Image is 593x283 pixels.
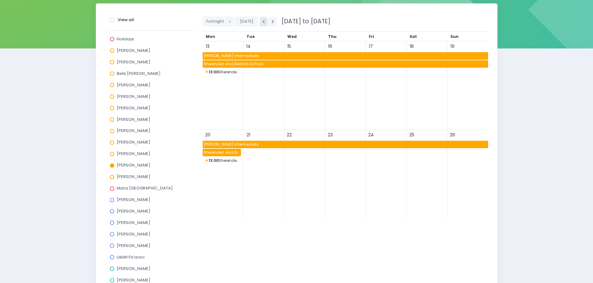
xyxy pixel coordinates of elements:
span: Sherenden and Districts School [203,149,241,156]
span: [PERSON_NAME] [117,59,150,65]
span: Holidays [117,36,134,42]
span: Sat [410,34,417,39]
span: Sherenden and Districts School [203,60,488,68]
span: Fri [369,34,374,39]
span: [PERSON_NAME] [117,277,150,283]
span: [PERSON_NAME] [117,116,150,122]
span: [PERSON_NAME] [117,139,150,145]
span: 17 [367,42,375,51]
span: Mana [GEOGRAPHIC_DATA] [117,185,173,191]
span: [PERSON_NAME] [117,220,150,226]
span: [PERSON_NAME] [117,94,150,99]
span: Sun [450,34,459,39]
strong: 13:00 [209,69,219,75]
span: Sherenden and Districts School [206,157,240,164]
span: 24 [367,131,375,139]
span: Thu [328,34,337,39]
span: [PERSON_NAME] [117,266,150,272]
span: Wed [287,34,297,39]
span: [PERSON_NAME] [117,105,150,111]
span: [PERSON_NAME] [117,231,150,237]
span: 14 [244,42,253,51]
span: 18 [407,42,416,51]
span: [PERSON_NAME] [117,174,150,180]
span: [PERSON_NAME] [117,151,150,157]
span: [PERSON_NAME] [117,82,150,88]
span: Napier Intermediate [203,141,488,148]
span: [PERSON_NAME] [117,48,150,53]
span: [PERSON_NAME] [117,197,150,203]
strong: View all [118,17,134,23]
strong: 13:00 [209,158,219,163]
button: [DATE] [235,16,259,26]
span: 19 [448,42,457,51]
span: Fortnight [206,17,226,26]
span: [PERSON_NAME] [117,243,150,249]
span: Bells [PERSON_NAME] [117,71,161,76]
span: 26 [448,131,457,139]
span: 21 [244,131,253,139]
span: 23 [326,131,334,139]
span: Mon [206,34,215,39]
span: 15 [285,42,294,51]
span: [PERSON_NAME] [117,208,150,214]
button: Fortnight [203,16,234,26]
span: [PERSON_NAME] [117,128,150,134]
span: [PERSON_NAME] [117,162,150,168]
span: 16 [326,42,334,51]
span: Tue [247,34,255,39]
span: [DATE] to [DATE] [278,17,330,25]
span: Uikilifi Fa’aoso [117,254,145,260]
span: 22 [285,131,294,139]
span: 20 [204,131,212,139]
span: 13 [204,42,212,51]
span: Sherenden and Districts School [206,68,240,76]
span: 25 [407,131,416,139]
span: Napier Intermediate [203,52,488,60]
